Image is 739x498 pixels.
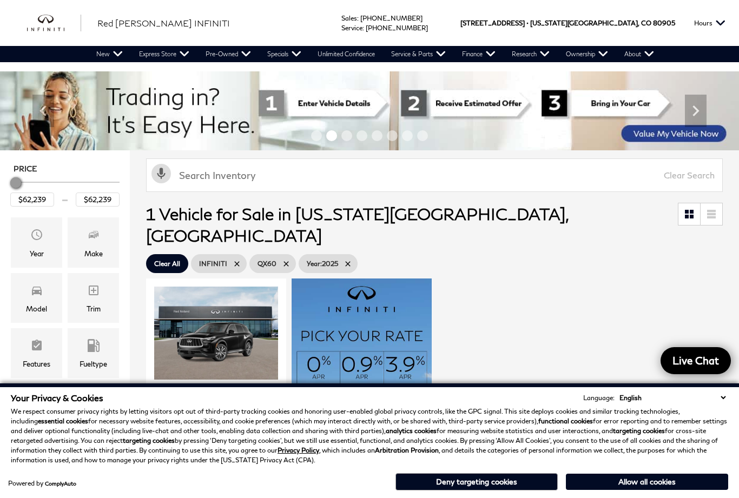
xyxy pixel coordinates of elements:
[504,46,558,62] a: Research
[362,24,364,32] span: :
[80,358,107,370] div: Fueltype
[32,95,54,127] div: Previous
[97,17,230,30] a: Red [PERSON_NAME] INFINITI
[341,24,362,32] span: Service
[372,130,382,141] span: Go to slide 5
[87,225,100,247] span: Make
[30,336,43,358] span: Features
[360,14,423,22] a: [PHONE_NUMBER]
[45,480,76,487] a: ComplyAuto
[278,446,319,454] a: Privacy Policy
[11,328,62,378] div: FeaturesFeatures
[341,130,352,141] span: Go to slide 3
[27,15,81,32] img: INFINITI
[386,427,437,435] strong: analytics cookies
[311,130,322,141] span: Go to slide 1
[154,257,180,270] span: Clear All
[154,287,278,380] img: 2025 INFINITI QX60 AUTOGRAPH AWD 1
[307,260,322,268] span: Year :
[84,248,103,260] div: Make
[8,480,76,487] div: Powered by
[146,158,723,192] input: Search Inventory
[68,273,119,323] div: TrimTrim
[617,393,728,403] select: Language Select
[11,393,103,403] span: Your Privacy & Cookies
[11,407,728,465] p: We respect consumer privacy rights by letting visitors opt out of third-party tracking cookies an...
[395,473,558,490] button: Deny targeting cookies
[123,436,175,444] strong: targeting cookies
[402,130,413,141] span: Go to slide 7
[259,46,309,62] a: Specials
[199,257,227,270] span: INFINITI
[30,225,43,247] span: Year
[10,192,54,207] input: Minimum
[131,46,197,62] a: Express Store
[583,395,615,401] div: Language:
[309,46,383,62] a: Unlimited Confidence
[146,204,568,245] span: 1 Vehicle for Sale in [US_STATE][GEOGRAPHIC_DATA], [GEOGRAPHIC_DATA]
[10,177,21,188] div: Maximum Price
[454,46,504,62] a: Finance
[154,287,278,380] div: 1 / 2
[76,192,120,207] input: Maximum
[88,46,662,62] nav: Main Navigation
[357,130,367,141] span: Go to slide 4
[387,130,398,141] span: Go to slide 6
[68,217,119,267] div: MakeMake
[661,347,731,374] a: Live Chat
[667,354,724,367] span: Live Chat
[151,164,171,183] svg: Click to toggle on voice search
[10,174,120,207] div: Price
[14,164,116,174] h5: Price
[307,257,338,270] span: 2025
[417,130,428,141] span: Go to slide 8
[87,336,100,358] span: Fueltype
[566,474,728,490] button: Allow all cookies
[88,46,131,62] a: New
[326,130,337,141] span: Go to slide 2
[87,281,100,303] span: Trim
[23,358,50,370] div: Features
[558,46,616,62] a: Ownership
[11,273,62,323] div: ModelModel
[538,417,593,425] strong: functional cookies
[68,328,119,378] div: FueltypeFueltype
[97,18,230,28] span: Red [PERSON_NAME] INFINITI
[341,14,357,22] span: Sales
[613,427,665,435] strong: targeting cookies
[27,15,81,32] a: infiniti
[685,95,707,127] div: Next
[30,248,44,260] div: Year
[460,19,675,27] a: [STREET_ADDRESS] • [US_STATE][GEOGRAPHIC_DATA], CO 80905
[383,46,454,62] a: Service & Parts
[26,303,47,315] div: Model
[38,417,88,425] strong: essential cookies
[375,446,439,454] strong: Arbitration Provision
[197,46,259,62] a: Pre-Owned
[11,217,62,267] div: YearYear
[30,281,43,303] span: Model
[258,257,276,270] span: QX60
[87,303,101,315] div: Trim
[357,14,359,22] span: :
[366,24,428,32] a: [PHONE_NUMBER]
[616,46,662,62] a: About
